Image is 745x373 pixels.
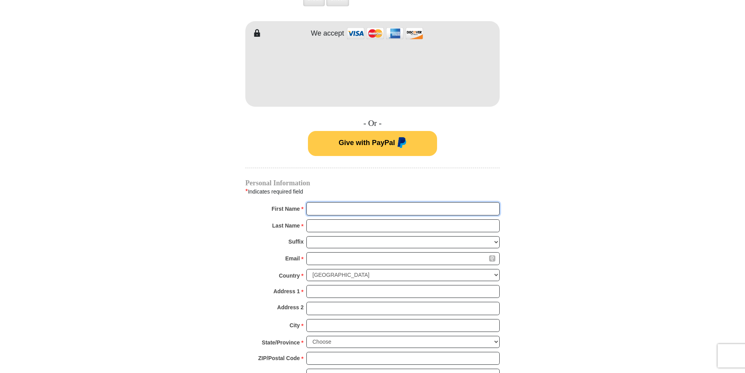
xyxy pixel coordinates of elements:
strong: Last Name [272,220,300,231]
strong: Address 1 [274,286,300,297]
strong: Country [279,270,300,281]
strong: City [290,320,300,331]
strong: Suffix [288,236,304,247]
img: paypal [395,137,407,150]
h4: We accept [311,29,344,38]
strong: Email [285,253,300,264]
strong: ZIP/Postal Code [258,353,300,364]
h4: - Or - [245,118,500,128]
span: Give with PayPal [338,139,395,147]
h4: Personal Information [245,180,500,186]
strong: Address 2 [277,302,304,313]
strong: State/Province [262,337,300,348]
strong: First Name [272,203,300,214]
button: Give with PayPal [308,131,437,156]
div: Indicates required field [245,186,500,197]
img: credit cards accepted [346,25,424,42]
